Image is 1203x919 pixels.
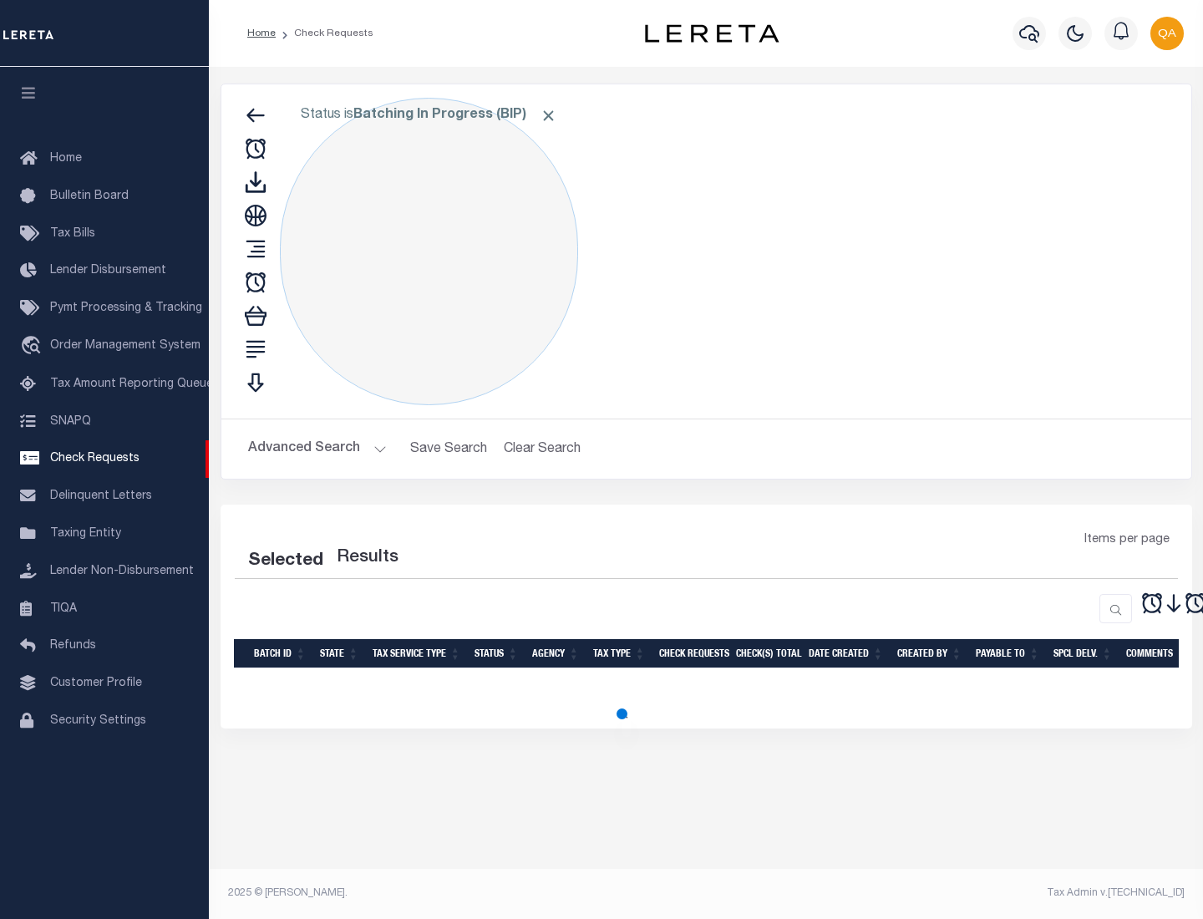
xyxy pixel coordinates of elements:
[313,639,366,668] th: State
[337,545,398,571] label: Results
[20,336,47,358] i: travel_explore
[276,26,373,41] li: Check Requests
[400,433,497,465] button: Save Search
[50,566,194,577] span: Lender Non-Disbursement
[718,886,1185,901] div: Tax Admin v.[TECHNICAL_ID]
[216,886,707,901] div: 2025 © [PERSON_NAME].
[50,378,213,390] span: Tax Amount Reporting Queue
[50,453,140,465] span: Check Requests
[468,639,525,668] th: Status
[969,639,1047,668] th: Payable To
[50,190,129,202] span: Bulletin Board
[802,639,891,668] th: Date Created
[1150,17,1184,50] img: svg+xml;base64,PHN2ZyB4bWxucz0iaHR0cDovL3d3dy53My5vcmcvMjAwMC9zdmciIHBvaW50ZXItZXZlbnRzPSJub25lIi...
[353,109,557,122] b: Batching In Progress (BIP)
[280,98,578,405] div: Click to Edit
[366,639,468,668] th: Tax Service Type
[248,433,387,465] button: Advanced Search
[248,548,323,575] div: Selected
[50,602,77,614] span: TIQA
[50,678,142,689] span: Customer Profile
[525,639,586,668] th: Agency
[50,490,152,502] span: Delinquent Letters
[497,433,588,465] button: Clear Search
[50,415,91,427] span: SNAPQ
[586,639,652,668] th: Tax Type
[50,715,146,727] span: Security Settings
[729,639,802,668] th: Check(s) Total
[50,640,96,652] span: Refunds
[50,302,202,314] span: Pymt Processing & Tracking
[1119,639,1195,668] th: Comments
[1084,531,1170,550] span: Items per page
[652,639,729,668] th: Check Requests
[247,639,313,668] th: Batch Id
[50,228,95,240] span: Tax Bills
[645,24,779,43] img: logo-dark.svg
[50,528,121,540] span: Taxing Entity
[50,265,166,277] span: Lender Disbursement
[50,153,82,165] span: Home
[247,28,276,38] a: Home
[50,340,200,352] span: Order Management System
[891,639,969,668] th: Created By
[1047,639,1119,668] th: Spcl Delv.
[540,107,557,124] span: Click to Remove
